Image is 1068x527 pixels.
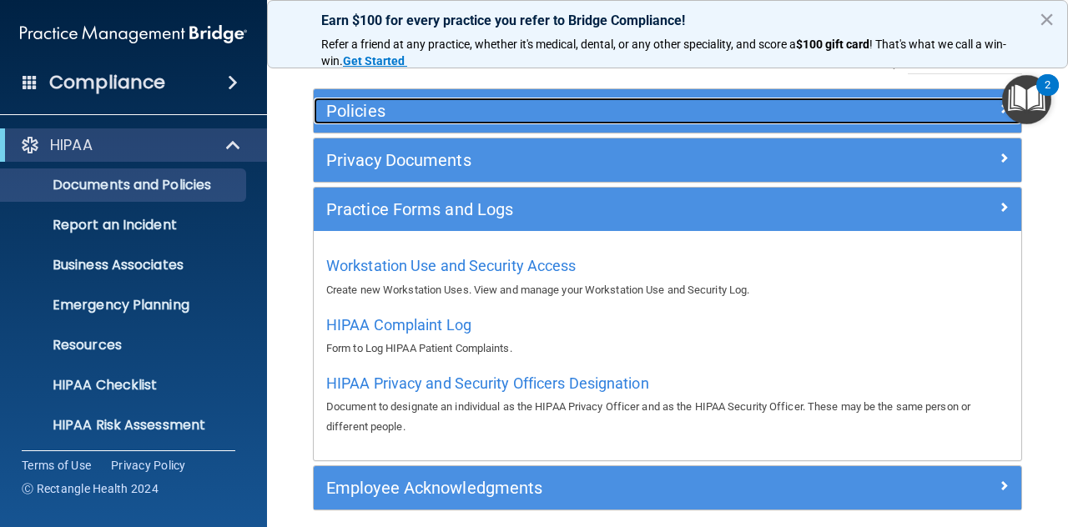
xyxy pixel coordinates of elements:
[326,147,1009,173] a: Privacy Documents
[326,397,1009,437] p: Document to designate an individual as the HIPAA Privacy Officer and as the HIPAA Security Office...
[321,38,796,51] span: Refer a friend at any practice, whether it's medical, dental, or any other speciality, and score a
[11,417,239,434] p: HIPAA Risk Assessment
[343,54,407,68] a: Get Started
[343,54,405,68] strong: Get Started
[326,339,1009,359] p: Form to Log HIPAA Patient Complaints.
[326,316,471,334] span: HIPAA Complaint Log
[321,13,1014,28] p: Earn $100 for every practice you refer to Bridge Compliance!
[326,374,649,392] span: HIPAA Privacy and Security Officers Designation
[326,320,471,333] a: HIPAA Complaint Log
[326,151,832,169] h5: Privacy Documents
[20,135,242,155] a: HIPAA
[11,177,239,193] p: Documents and Policies
[326,280,1009,300] p: Create new Workstation Uses. View and manage your Workstation Use and Security Log.
[326,474,1009,501] a: Employee Acknowledgments
[11,217,239,233] p: Report an Incident
[22,480,159,497] span: Ⓒ Rectangle Health 2024
[326,98,1009,124] a: Policies
[22,457,91,474] a: Terms of Use
[326,479,832,497] h5: Employee Acknowledgments
[796,38,869,51] strong: $100 gift card
[111,457,186,474] a: Privacy Policy
[326,257,577,274] span: Workstation Use and Security Access
[11,297,239,314] p: Emergency Planning
[20,18,247,51] img: PMB logo
[11,377,239,394] p: HIPAA Checklist
[11,337,239,354] p: Resources
[1002,75,1051,124] button: Open Resource Center, 2 new notifications
[326,200,832,218] h5: Practice Forms and Logs
[1039,6,1055,33] button: Close
[49,71,165,94] h4: Compliance
[50,135,93,155] p: HIPAA
[326,379,649,391] a: HIPAA Privacy and Security Officers Designation
[326,196,1009,223] a: Practice Forms and Logs
[326,261,577,274] a: Workstation Use and Security Access
[326,102,832,120] h5: Policies
[321,38,1006,68] span: ! That's what we call a win-win.
[11,257,239,274] p: Business Associates
[1045,85,1050,107] div: 2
